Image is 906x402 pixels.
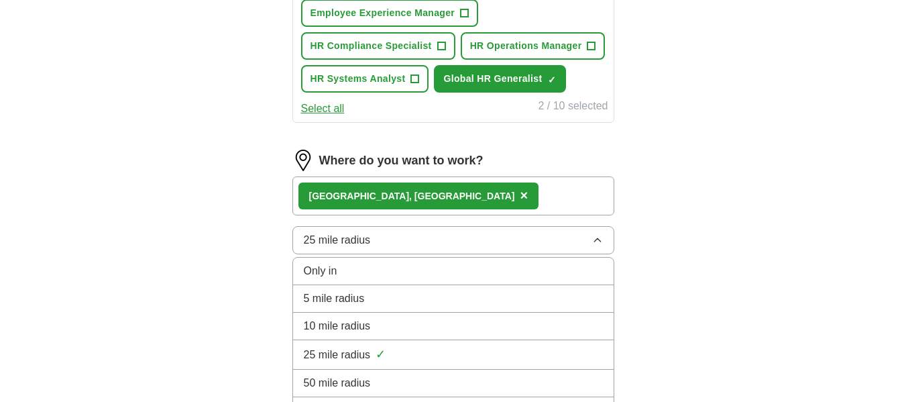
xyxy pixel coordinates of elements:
div: 2 / 10 selected [538,98,608,117]
button: HR Compliance Specialist [301,32,455,60]
span: Global HR Generalist [443,72,542,86]
button: HR Operations Manager [461,32,606,60]
button: × [520,186,528,206]
span: HR Systems Analyst [310,72,406,86]
span: × [520,188,528,203]
span: 5 mile radius [304,291,365,307]
span: Only in [304,263,337,279]
span: 50 mile radius [304,375,371,391]
span: HR Compliance Specialist [310,39,432,53]
span: HR Operations Manager [470,39,582,53]
button: 25 mile radius [292,226,614,254]
span: ✓ [548,74,556,85]
button: Global HR Generalist✓ [434,65,565,93]
img: location.png [292,150,314,171]
span: 25 mile radius [304,232,371,248]
span: Employee Experience Manager [310,6,455,20]
span: ✓ [376,346,386,364]
div: [GEOGRAPHIC_DATA], [GEOGRAPHIC_DATA] [309,189,515,203]
span: 10 mile radius [304,318,371,334]
label: Where do you want to work? [319,152,484,170]
button: HR Systems Analyst [301,65,429,93]
span: 25 mile radius [304,347,371,363]
button: Select all [301,101,345,117]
